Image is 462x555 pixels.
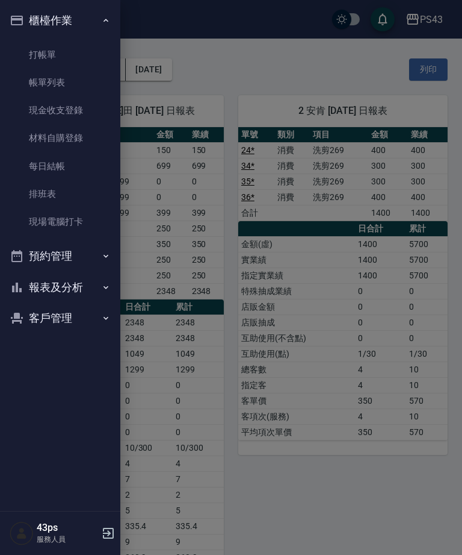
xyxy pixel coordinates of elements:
[5,5,115,36] button: 櫃檯作業
[37,534,98,545] p: 服務人員
[5,69,115,96] a: 帳單列表
[5,180,115,208] a: 排班表
[5,208,115,236] a: 現場電腦打卡
[37,522,98,534] h5: 43ps
[5,96,115,124] a: 現金收支登錄
[5,124,115,152] a: 材料自購登錄
[5,272,115,303] button: 報表及分析
[5,152,115,180] a: 每日結帳
[5,303,115,334] button: 客戶管理
[5,240,115,272] button: 預約管理
[5,41,115,69] a: 打帳單
[10,521,34,545] img: Person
